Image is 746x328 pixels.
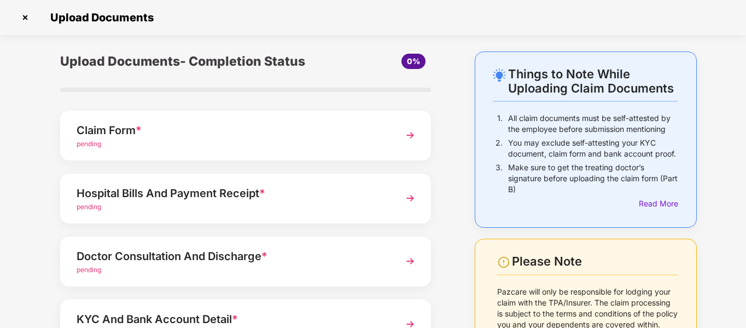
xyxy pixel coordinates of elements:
[508,67,678,95] div: Things to Note While Uploading Claim Documents
[77,122,386,139] div: Claim Form
[77,248,386,265] div: Doctor Consultation And Discharge
[508,137,678,159] p: You may exclude self-attesting your KYC document, claim form and bank account proof.
[60,51,307,71] div: Upload Documents- Completion Status
[512,254,678,269] div: Please Note
[496,162,503,195] p: 3.
[497,113,503,135] p: 1.
[493,68,506,82] img: svg+xml;base64,PHN2ZyB4bWxucz0iaHR0cDovL3d3dy53My5vcmcvMjAwMC9zdmciIHdpZHRoPSIyNC4wOTMiIGhlaWdodD...
[77,266,101,274] span: pending
[497,256,510,269] img: svg+xml;base64,PHN2ZyBpZD0iV2FybmluZ18tXzI0eDI0IiBkYXRhLW5hbWU9Ildhcm5pbmcgLSAyNHgyNCIgeG1sbnM9Im...
[407,56,420,66] span: 0%
[508,162,678,195] p: Make sure to get the treating doctor’s signature before uploading the claim form (Part B)
[400,125,420,145] img: svg+xml;base64,PHN2ZyBpZD0iTmV4dCIgeG1sbnM9Imh0dHA6Ly93d3cudzMub3JnLzIwMDAvc3ZnIiB3aWR0aD0iMzYiIG...
[16,9,34,26] img: svg+xml;base64,PHN2ZyBpZD0iQ3Jvc3MtMzJ4MzIiIHhtbG5zPSJodHRwOi8vd3d3LnczLm9yZy8yMDAwL3N2ZyIgd2lkdG...
[77,203,101,211] span: pending
[496,137,503,159] p: 2.
[639,198,678,210] div: Read More
[77,140,101,148] span: pending
[400,251,420,271] img: svg+xml;base64,PHN2ZyBpZD0iTmV4dCIgeG1sbnM9Imh0dHA6Ly93d3cudzMub3JnLzIwMDAvc3ZnIiB3aWR0aD0iMzYiIG...
[39,11,159,24] span: Upload Documents
[77,310,386,328] div: KYC And Bank Account Detail
[77,185,386,202] div: Hospital Bills And Payment Receipt
[400,188,420,208] img: svg+xml;base64,PHN2ZyBpZD0iTmV4dCIgeG1sbnM9Imh0dHA6Ly93d3cudzMub3JnLzIwMDAvc3ZnIiB3aWR0aD0iMzYiIG...
[508,113,678,135] p: All claim documents must be self-attested by the employee before submission mentioning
